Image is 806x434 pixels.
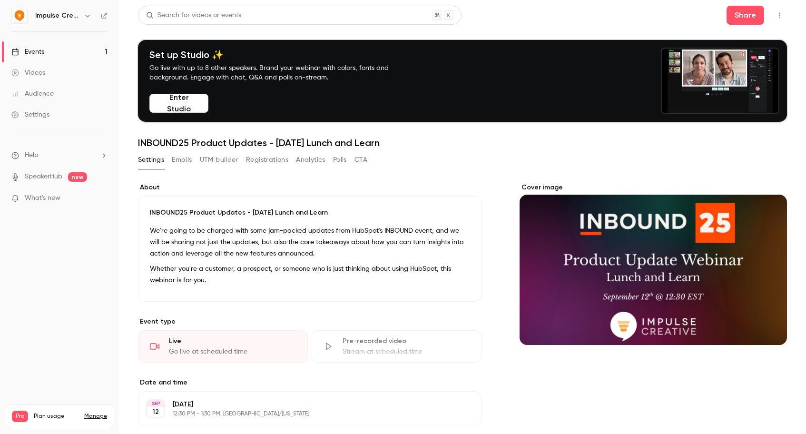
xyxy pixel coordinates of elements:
h6: Impulse Creative [35,11,80,20]
label: About [138,183,482,192]
p: Whether you're a customer, a prospect, or someone who is just thinking about using HubSpot, this ... [150,263,470,286]
span: What's new [25,193,60,203]
a: Manage [84,413,107,420]
div: Stream at scheduled time [343,347,470,356]
button: CTA [354,152,367,168]
div: Live [169,336,296,346]
label: Cover image [520,183,787,192]
button: Registrations [246,152,288,168]
p: 12 [152,407,159,417]
div: Search for videos or events [146,10,241,20]
h1: INBOUND25 Product Updates - [DATE] Lunch and Learn [138,137,787,148]
p: [DATE] [173,400,431,409]
button: Enter Studio [149,94,208,113]
li: help-dropdown-opener [11,150,108,160]
p: 12:30 PM - 1:30 PM, [GEOGRAPHIC_DATA]/[US_STATE] [173,410,431,418]
section: Cover image [520,183,787,345]
a: SpeakerHub [25,172,62,182]
button: Share [727,6,764,25]
div: Events [11,47,44,57]
button: Emails [172,152,192,168]
span: Plan usage [34,413,79,420]
div: Videos [11,68,45,78]
label: Date and time [138,378,482,387]
p: Go live with up to 8 other speakers. Brand your webinar with colors, fonts and background. Engage... [149,63,411,82]
span: new [68,172,87,182]
button: Settings [138,152,164,168]
button: UTM builder [200,152,238,168]
span: Pro [12,411,28,422]
p: INBOUND25 Product Updates - [DATE] Lunch and Learn [150,208,470,217]
div: Pre-recorded video [343,336,470,346]
p: We're going to be charged with some jam-packed updates from HubSpot's INBOUND event, and we will ... [150,225,470,259]
div: Go live at scheduled time [169,347,296,356]
h4: Set up Studio ✨ [149,49,411,60]
div: Audience [11,89,54,99]
div: Pre-recorded videoStream at scheduled time [312,330,482,363]
img: Impulse Creative [12,8,27,23]
button: Polls [333,152,347,168]
div: Settings [11,110,49,119]
p: Event type [138,317,482,326]
span: Help [25,150,39,160]
div: LiveGo live at scheduled time [138,330,308,363]
button: Analytics [296,152,325,168]
div: SEP [147,400,164,407]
